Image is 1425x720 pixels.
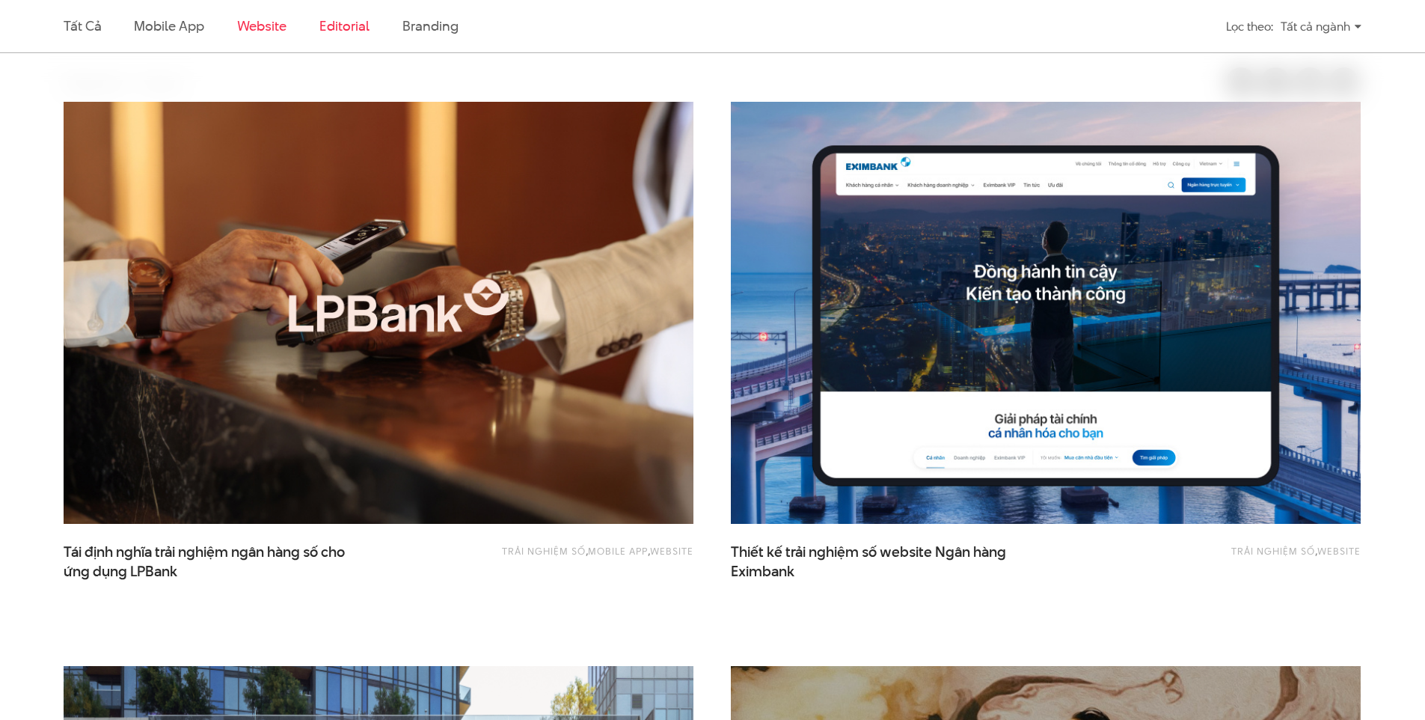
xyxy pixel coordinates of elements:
div: Lọc theo: [1226,13,1273,40]
img: Eximbank Website Portal [731,102,1361,524]
span: ứng dụng LPBank [64,562,177,582]
a: Tất cả [64,16,101,35]
a: Trải nghiệm số [1231,544,1315,558]
img: LPBank Thumb [64,102,693,524]
span: Tái định nghĩa trải nghiệm ngân hàng số cho [64,543,363,580]
div: Tất cả ngành [1281,13,1361,40]
div: , [1109,543,1361,573]
span: Thiết kế trải nghiệm số website Ngân hàng [731,543,1030,580]
a: Trải nghiệm số [502,544,586,558]
a: Mobile app [588,544,648,558]
a: Tái định nghĩa trải nghiệm ngân hàng số choứng dụng LPBank [64,543,363,580]
a: Website [650,544,693,558]
a: Mobile app [134,16,203,35]
a: Website [1317,544,1361,558]
a: Branding [402,16,458,35]
a: Editorial [319,16,370,35]
a: Thiết kế trải nghiệm số website Ngân hàngEximbank [731,543,1030,580]
a: Website [237,16,286,35]
div: , , [441,543,693,573]
span: Eximbank [731,562,794,582]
